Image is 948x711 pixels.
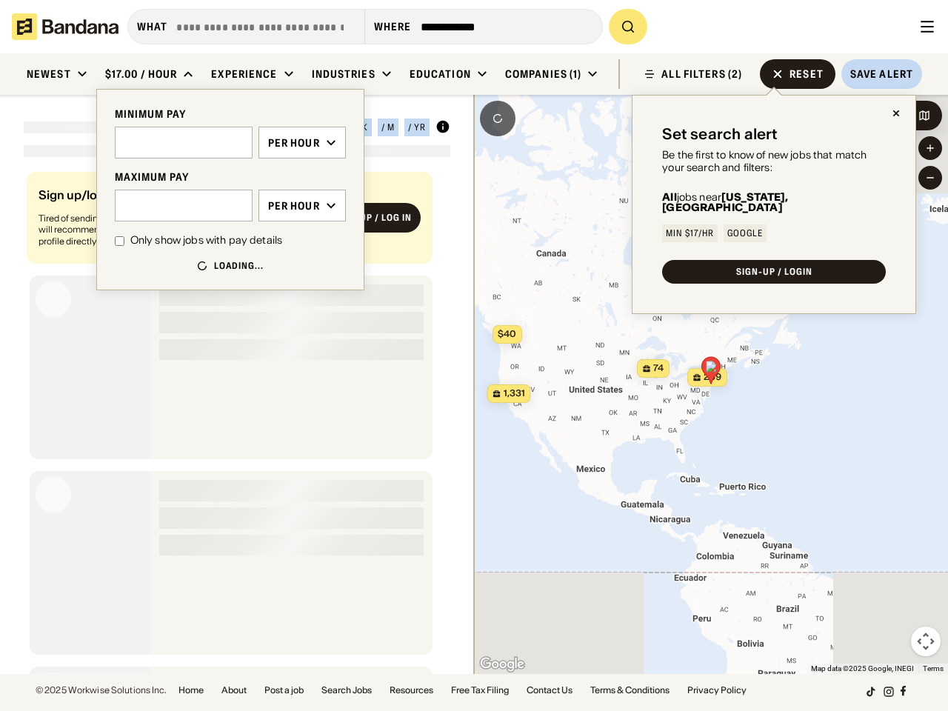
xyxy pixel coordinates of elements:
[478,655,527,674] a: Open this area in Google Maps (opens a new window)
[374,20,412,33] div: Where
[39,213,316,247] div: Tired of sending out endless job applications? Bandana Match Team will recommend jobs tailored to...
[178,686,204,695] a: Home
[478,655,527,674] img: Google
[727,229,763,238] div: Google
[264,686,304,695] a: Post a job
[736,267,812,276] div: SIGN-UP / LOGIN
[268,136,320,150] div: Per hour
[504,387,525,400] span: 1,331
[662,190,676,204] b: All
[268,199,320,213] div: Per hour
[850,67,913,81] div: Save Alert
[381,123,395,132] div: / m
[666,229,714,238] div: Min $17/hr
[36,686,167,695] div: © 2025 Workwise Solutions Inc.
[923,664,944,672] a: Terms (opens in new tab)
[214,260,264,272] div: Loading...
[27,67,71,81] div: Newest
[662,192,886,213] div: jobs near
[811,664,914,672] span: Map data ©2025 Google, INEGI
[137,20,167,33] div: what
[115,236,124,246] input: Only show jobs with pay details
[321,686,372,695] a: Search Jobs
[505,67,582,81] div: Companies (1)
[211,67,277,81] div: Experience
[408,123,426,132] div: / yr
[336,212,412,224] div: Sign up / Log in
[390,686,433,695] a: Resources
[790,69,824,79] div: Reset
[105,67,178,81] div: $17.00 / hour
[12,13,118,40] img: Bandana logotype
[590,686,670,695] a: Terms & Conditions
[24,166,450,674] div: grid
[130,233,282,248] div: Only show jobs with pay details
[661,69,742,79] div: ALL FILTERS (2)
[687,686,747,695] a: Privacy Policy
[662,190,788,214] b: [US_STATE], [GEOGRAPHIC_DATA]
[39,189,316,213] div: Sign up/log in to get job matches
[653,362,664,375] span: 74
[115,170,346,184] div: MAXIMUM PAY
[527,686,573,695] a: Contact Us
[312,67,375,81] div: Industries
[451,686,509,695] a: Free Tax Filing
[498,328,516,339] span: $40
[911,627,941,656] button: Map camera controls
[662,149,886,174] div: Be the first to know of new jobs that match your search and filters:
[115,107,346,121] div: MINIMUM PAY
[410,67,471,81] div: Education
[662,125,778,143] div: Set search alert
[221,686,247,695] a: About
